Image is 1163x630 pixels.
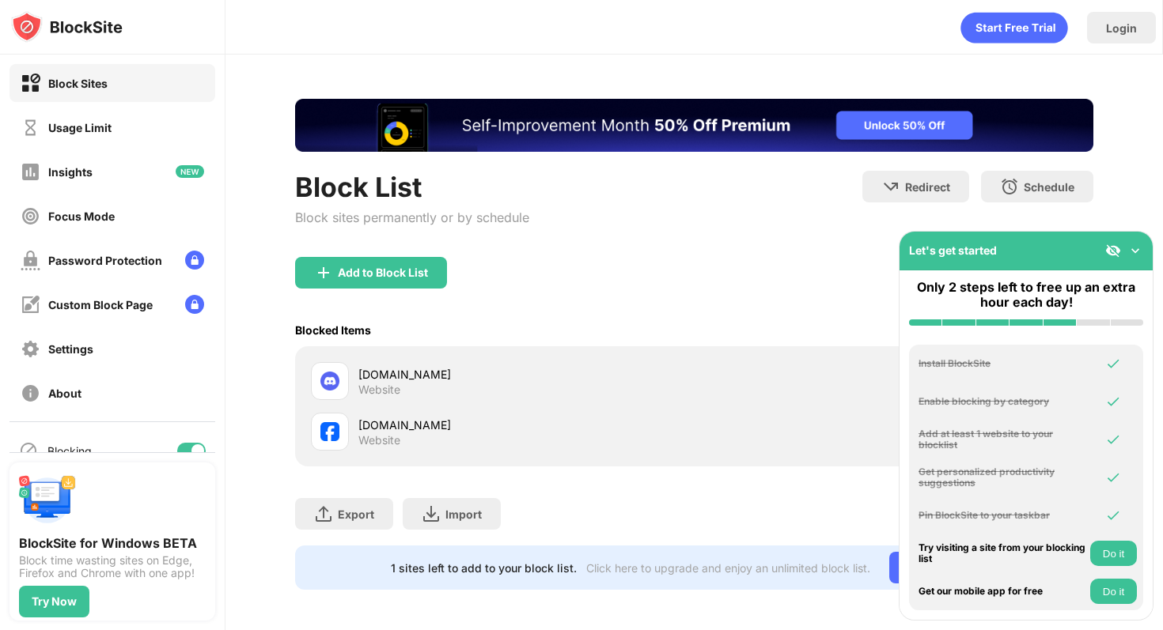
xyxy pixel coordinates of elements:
[185,251,204,270] img: lock-menu.svg
[19,535,206,551] div: BlockSite for Windows BETA
[919,396,1086,407] div: Enable blocking by category
[21,206,40,226] img: focus-off.svg
[889,552,998,583] div: Go Unlimited
[32,595,77,608] div: Try Now
[909,243,997,257] div: Let's get started
[295,323,371,337] div: Blocked Items
[21,383,40,403] img: about-off.svg
[905,180,950,194] div: Redirect
[338,507,374,521] div: Export
[11,11,123,43] img: logo-blocksite.svg
[358,433,400,447] div: Website
[1090,579,1137,604] button: Do it
[1105,507,1121,523] img: omni-check.svg
[47,444,92,458] div: Blocking
[1090,541,1137,566] button: Do it
[21,295,40,315] img: customize-block-page-off.svg
[909,280,1143,310] div: Only 2 steps left to free up an extra hour each day!
[320,422,339,441] img: favicons
[21,118,40,138] img: time-usage-off.svg
[1105,470,1121,485] img: omni-check.svg
[960,12,1068,43] div: animation
[21,74,40,93] img: block-on.svg
[1105,243,1121,258] img: eye-not-visible.svg
[48,298,153,311] div: Custom Block Page
[445,507,482,521] div: Import
[176,165,204,178] img: new-icon.svg
[320,372,339,390] img: favicons
[919,586,1086,597] div: Get our mobile app for free
[48,342,93,356] div: Settings
[358,383,400,397] div: Website
[19,554,206,579] div: Block time wasting sites on Edge, Firefox and Chrome with one app!
[48,387,81,400] div: About
[391,561,577,575] div: 1 sites left to add to your block list.
[21,251,40,270] img: password-protection-off.svg
[48,209,115,223] div: Focus Mode
[338,266,428,279] div: Add to Block List
[1105,432,1121,447] img: omni-check.svg
[358,366,694,383] div: [DOMAIN_NAME]
[295,171,529,203] div: Block List
[48,77,108,90] div: Block Sites
[919,466,1086,489] div: Get personalized productivity suggestions
[295,209,529,225] div: Block sites permanently or by schedule
[1105,356,1121,372] img: omni-check.svg
[919,358,1086,369] div: Install BlockSite
[1106,21,1137,35] div: Login
[185,295,204,314] img: lock-menu.svg
[1024,180,1074,194] div: Schedule
[358,417,694,433] div: [DOMAIN_NAME]
[19,472,76,529] img: push-desktop.svg
[48,121,112,134] div: Usage Limit
[21,339,40,359] img: settings-off.svg
[1127,243,1143,258] img: omni-setup-toggle.svg
[19,441,38,460] img: blocking-icon.svg
[919,542,1086,565] div: Try visiting a site from your blocking list
[21,162,40,182] img: insights-off.svg
[919,510,1086,521] div: Pin BlockSite to your taskbar
[295,99,1093,152] iframe: Banner
[48,165,93,179] div: Insights
[48,254,162,267] div: Password Protection
[586,561,870,575] div: Click here to upgrade and enjoy an unlimited block list.
[919,428,1086,451] div: Add at least 1 website to your blocklist
[1105,394,1121,409] img: omni-check.svg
